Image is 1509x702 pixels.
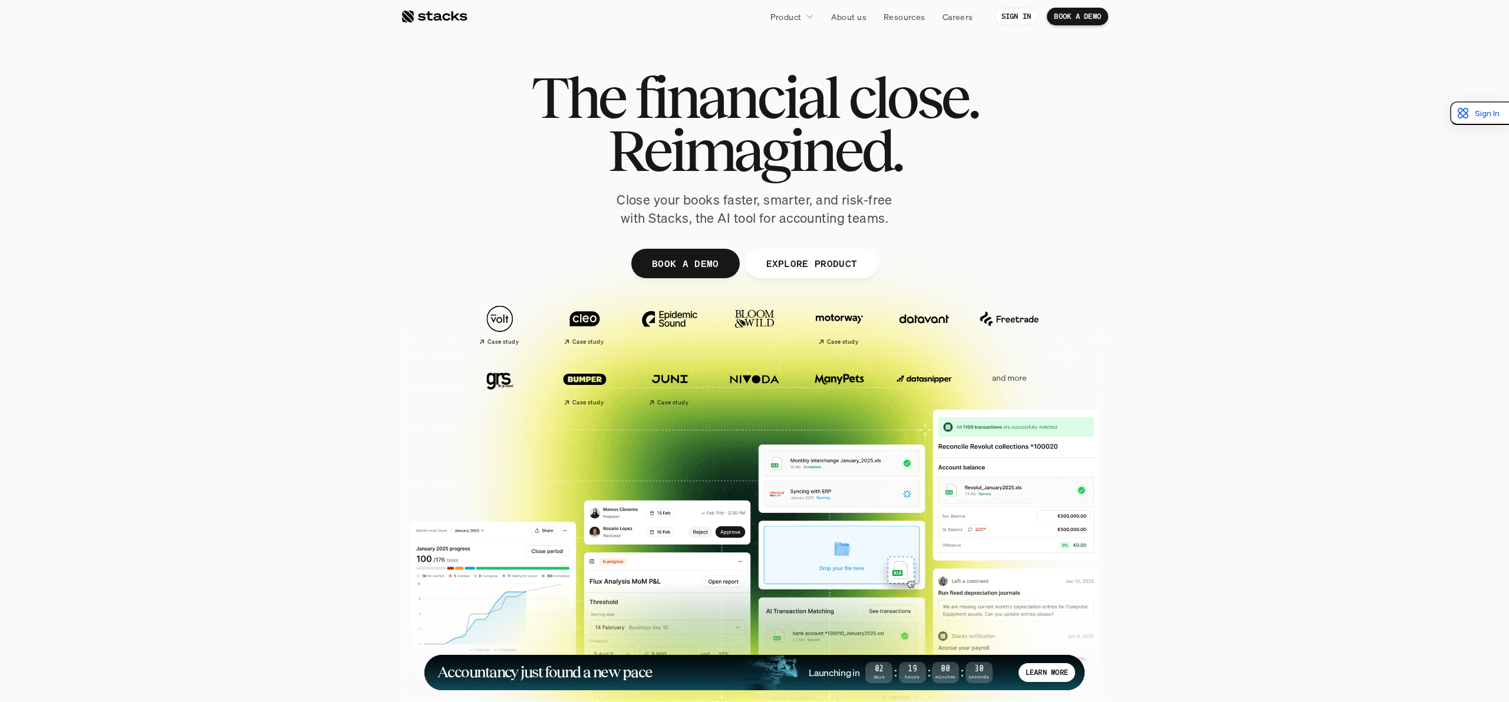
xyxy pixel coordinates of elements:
a: About us [824,6,874,27]
a: Case study [548,360,621,411]
p: BOOK A DEMO [1054,12,1101,21]
a: Case study [463,299,536,351]
strong: : [926,665,932,679]
a: Case study [803,299,876,351]
span: Days [865,675,892,679]
h2: Case study [572,338,604,345]
h4: Launching in [809,666,859,679]
h1: Accountancy just found a new pace [437,665,653,679]
span: Minutes [932,675,959,679]
h2: Case study [657,399,688,406]
a: BOOK A DEMO [1047,8,1108,25]
span: 02 [865,666,892,673]
span: 30 [966,666,993,673]
p: Resources [884,11,925,23]
span: Reimagined. [608,124,902,177]
strong: : [892,665,898,679]
a: Case study [548,299,621,351]
strong: : [959,665,965,679]
h2: Case study [572,399,604,406]
span: Seconds [966,675,993,679]
h2: Case study [487,338,519,345]
a: BOOK A DEMO [631,249,740,278]
p: LEARN MORE [1026,668,1068,677]
a: Careers [935,6,980,27]
p: EXPLORE PRODUCT [766,255,857,272]
span: 00 [932,666,959,673]
a: EXPLORE PRODUCT [745,249,878,278]
p: About us [831,11,866,23]
span: close. [848,71,978,124]
span: financial [635,71,838,124]
p: BOOK A DEMO [652,255,719,272]
a: Accountancy just found a new paceLaunching in02Days:19Hours:00Minutes:30SecondsLEARN MORE [424,655,1085,690]
a: Resources [877,6,933,27]
p: and more [973,373,1046,383]
p: Product [770,11,802,23]
p: SIGN IN [1001,12,1032,21]
a: SIGN IN [994,8,1039,25]
p: Close your books faster, smarter, and risk-free with Stacks, the AI tool for accounting teams. [607,191,902,228]
p: Careers [943,11,973,23]
h2: Case study [827,338,858,345]
a: Case study [633,360,706,411]
span: 19 [899,666,926,673]
span: Hours [899,675,926,679]
span: The [531,71,625,124]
